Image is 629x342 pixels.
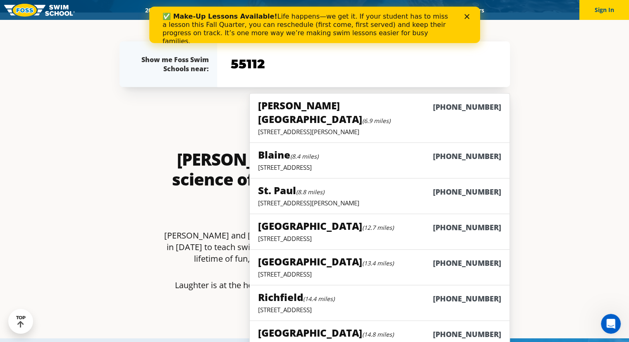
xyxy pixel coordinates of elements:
[138,6,190,14] a: 2025 Calendar
[258,255,394,268] h5: [GEOGRAPHIC_DATA]
[149,7,480,43] iframe: Intercom live chat banner
[229,52,498,76] input: YOUR ZIP CODE
[249,142,509,178] a: Blaine(8.4 miles)[PHONE_NUMBER][STREET_ADDRESS]
[362,330,394,338] small: (14.8 miles)
[601,314,621,334] iframe: Intercom live chat
[258,183,324,197] h5: St. Paul
[433,294,501,304] h6: [PHONE_NUMBER]
[258,163,501,171] p: [STREET_ADDRESS]
[225,6,297,14] a: Swim Path® Program
[249,178,509,214] a: St. Paul(8.8 miles)[PHONE_NUMBER][STREET_ADDRESS][PERSON_NAME]
[296,188,324,196] small: (8.8 miles)
[16,315,26,328] div: TOP
[249,93,509,143] a: [PERSON_NAME][GEOGRAPHIC_DATA](6.9 miles)[PHONE_NUMBER][STREET_ADDRESS][PERSON_NAME]
[13,6,128,14] b: ✅ Make-Up Lessons Available!
[433,102,501,126] h6: [PHONE_NUMBER]
[362,259,394,267] small: (13.4 miles)
[315,7,323,12] div: Close
[362,224,394,231] small: (12.7 miles)
[249,285,509,321] a: Richfield(14.4 miles)[PHONE_NUMBER][STREET_ADDRESS]
[433,151,501,161] h6: [PHONE_NUMBER]
[433,258,501,268] h6: [PHONE_NUMBER]
[190,6,225,14] a: Schools
[136,55,209,73] div: Show me Foss Swim Schools near:
[258,219,394,233] h5: [GEOGRAPHIC_DATA]
[303,295,335,303] small: (14.4 miles)
[258,270,501,278] p: [STREET_ADDRESS]
[258,99,433,126] h5: [PERSON_NAME][GEOGRAPHIC_DATA]
[433,329,501,340] h6: [PHONE_NUMBER]
[258,306,501,314] p: [STREET_ADDRESS]
[297,6,343,14] a: About FOSS
[290,152,318,160] small: (8.4 miles)
[249,249,509,285] a: [GEOGRAPHIC_DATA](13.4 miles)[PHONE_NUMBER][STREET_ADDRESS]
[258,128,501,136] p: [STREET_ADDRESS][PERSON_NAME]
[343,6,431,14] a: Swim Like [PERSON_NAME]
[258,326,394,340] h5: [GEOGRAPHIC_DATA]
[457,6,491,14] a: Careers
[258,290,335,304] h5: Richfield
[13,6,304,39] div: Life happens—we get it. If your student has to miss a lesson this Fall Quarter, you can reschedul...
[433,187,501,197] h6: [PHONE_NUMBER]
[430,6,457,14] a: Blog
[258,148,318,161] h5: Blaine
[433,222,501,233] h6: [PHONE_NUMBER]
[258,234,501,243] p: [STREET_ADDRESS]
[249,214,509,250] a: [GEOGRAPHIC_DATA](12.7 miles)[PHONE_NUMBER][STREET_ADDRESS]
[258,199,501,207] p: [STREET_ADDRESS][PERSON_NAME]
[4,4,75,17] img: FOSS Swim School Logo
[362,117,390,125] small: (6.9 miles)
